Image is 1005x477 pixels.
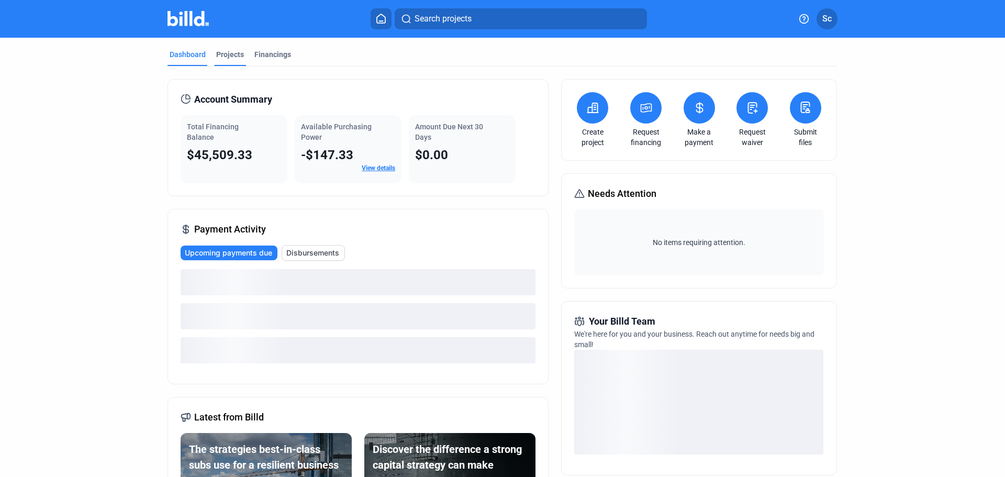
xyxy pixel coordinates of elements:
[194,222,266,237] span: Payment Activity
[167,11,209,26] img: Billd Company Logo
[589,314,655,329] span: Your Billd Team
[181,337,535,363] div: loading
[734,127,770,148] a: Request waiver
[282,245,345,261] button: Disbursements
[194,92,272,107] span: Account Summary
[301,123,372,141] span: Available Purchasing Power
[187,123,239,141] span: Total Financing Balance
[187,148,252,162] span: $45,509.33
[373,441,527,473] div: Discover the difference a strong capital strategy can make
[574,330,814,349] span: We're here for you and your business. Reach out anytime for needs big and small!
[787,127,824,148] a: Submit files
[185,248,272,258] span: Upcoming payments due
[415,13,472,25] span: Search projects
[194,410,264,425] span: Latest from Billd
[286,248,339,258] span: Disbursements
[574,127,611,148] a: Create project
[189,441,343,473] div: The strategies best-in-class subs use for a resilient business
[181,303,535,329] div: loading
[574,350,823,454] div: loading
[681,127,718,148] a: Make a payment
[181,246,277,260] button: Upcoming payments due
[181,269,535,295] div: loading
[395,8,647,29] button: Search projects
[415,148,448,162] span: $0.00
[170,49,206,60] div: Dashboard
[588,186,656,201] span: Needs Attention
[822,13,832,25] span: Sc
[362,164,395,172] a: View details
[817,8,837,29] button: Sc
[628,127,664,148] a: Request financing
[254,49,291,60] div: Financings
[216,49,244,60] div: Projects
[301,148,353,162] span: -$147.33
[415,123,483,141] span: Amount Due Next 30 Days
[578,237,819,248] span: No items requiring attention.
